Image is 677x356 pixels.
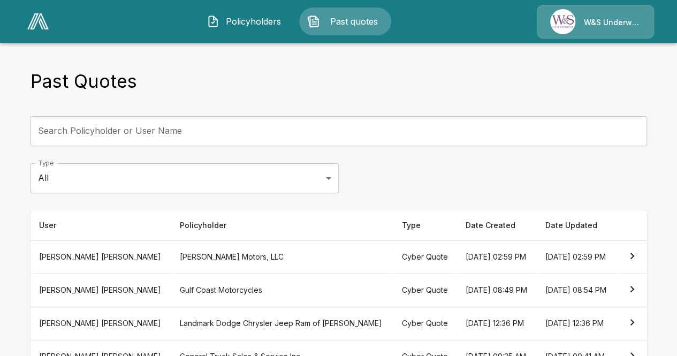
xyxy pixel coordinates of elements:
[171,307,393,340] th: Landmark Dodge Chrysler Jeep Ram of [PERSON_NAME]
[207,15,219,28] img: Policyholders Icon
[537,274,617,307] th: [DATE] 08:54 PM
[324,15,383,28] span: Past quotes
[457,274,537,307] th: [DATE] 08:49 PM
[171,210,393,241] th: Policyholder
[393,307,457,340] th: Cyber Quote
[307,15,320,28] img: Past quotes Icon
[27,13,49,29] img: AA Logo
[393,210,457,241] th: Type
[31,70,137,93] h4: Past Quotes
[457,240,537,274] th: [DATE] 02:59 PM
[537,307,617,340] th: [DATE] 12:36 PM
[31,240,171,274] th: [PERSON_NAME] [PERSON_NAME]
[171,240,393,274] th: [PERSON_NAME] Motors, LLC
[457,210,537,241] th: Date Created
[537,240,617,274] th: [DATE] 02:59 PM
[31,163,339,193] div: All
[31,210,171,241] th: User
[393,240,457,274] th: Cyber Quote
[393,274,457,307] th: Cyber Quote
[38,158,54,168] label: Type
[299,7,391,35] button: Past quotes IconPast quotes
[224,15,283,28] span: Policyholders
[457,307,537,340] th: [DATE] 12:36 PM
[31,307,171,340] th: [PERSON_NAME] [PERSON_NAME]
[31,274,171,307] th: [PERSON_NAME] [PERSON_NAME]
[171,274,393,307] th: Gulf Coast Motorcycles
[537,210,617,241] th: Date Updated
[199,7,291,35] button: Policyholders IconPolicyholders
